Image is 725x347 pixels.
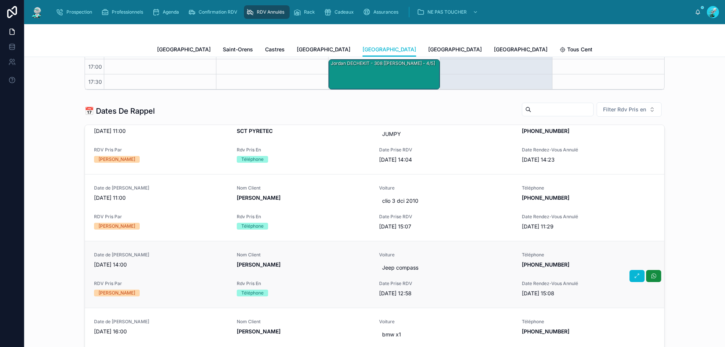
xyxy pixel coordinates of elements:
span: Téléphone [522,252,656,258]
span: Date de [PERSON_NAME] [94,185,228,191]
strong: [PERSON_NAME] [237,194,281,201]
span: Agenda [163,9,179,15]
span: Date Prise RDV [379,281,513,287]
span: Date de [PERSON_NAME] [94,252,228,258]
span: Prospection [66,9,92,15]
span: RDV Pris Par [94,281,228,287]
span: [DATE] 16:00 [94,328,228,335]
div: Téléphone [241,223,264,230]
span: RDV Annulés [257,9,284,15]
span: Nom Client [237,252,370,258]
a: Rack [291,5,320,19]
span: [GEOGRAPHIC_DATA] [157,46,211,53]
div: Téléphone [241,156,264,163]
a: [GEOGRAPHIC_DATA] [494,43,548,58]
a: [GEOGRAPHIC_DATA] [428,43,482,58]
a: RDV Annulés [244,5,290,19]
button: Select Button [597,102,662,117]
span: [GEOGRAPHIC_DATA] [428,46,482,53]
span: Rdv Pris En [237,147,370,153]
span: Voiture [379,252,513,258]
span: Date Prise RDV [379,214,513,220]
span: [DATE] 14:00 [94,261,228,268]
span: Téléphone [522,319,656,325]
span: [GEOGRAPHIC_DATA] [297,46,350,53]
span: Rdv Pris En [237,214,370,220]
strong: [PHONE_NUMBER] [522,328,569,335]
span: Nom Client [237,185,370,191]
a: [DATE] 11:00SCT PYRETECJUMPY[PHONE_NUMBER]RDV Pris Par[PERSON_NAME]Rdv Pris EnTéléphoneDate Prise... [85,107,664,174]
span: [DATE] 12:58 [379,290,513,297]
span: 17:30 [86,79,104,85]
span: [DATE] 11:00 [94,127,228,135]
div: [PERSON_NAME] [99,156,135,163]
div: Jordan DECHEKIT - 308 [[PERSON_NAME] - 4/5] [329,60,440,89]
a: Cadeaux [322,5,359,19]
span: Nom Client [237,319,370,325]
span: clio 3 dci 2010 [382,197,510,205]
span: Voiture [379,185,513,191]
a: Date de [PERSON_NAME][DATE] 11:00Nom Client[PERSON_NAME]Voitureclio 3 dci 2010Téléphone[PHONE_NUM... [85,174,664,241]
strong: [PHONE_NUMBER] [522,128,569,134]
strong: SCT PYRETEC [237,128,273,134]
span: NE PAS TOUCHER [427,9,467,15]
span: Jeep compass [382,264,510,271]
a: Agenda [150,5,184,19]
a: Tous Centres [560,43,600,58]
span: Date Rendez-Vous Annulé [522,214,656,220]
a: Assurances [361,5,404,19]
span: Date Rendez-Vous Annulé [522,147,656,153]
span: Castres [265,46,285,53]
span: Date Rendez-Vous Annulé [522,281,656,287]
a: Confirmation RDV [186,5,242,19]
span: Professionnels [112,9,143,15]
span: 17:00 [86,63,104,70]
a: [GEOGRAPHIC_DATA] [362,43,416,57]
a: Prospection [54,5,97,19]
span: [GEOGRAPHIC_DATA] [362,46,416,53]
img: App logo [30,6,44,18]
div: Téléphone [241,290,264,296]
a: Saint-Orens [223,43,253,58]
span: RDV Pris Par [94,147,228,153]
a: Castres [265,43,285,58]
span: Rdv Pris En [237,281,370,287]
span: [GEOGRAPHIC_DATA] [494,46,548,53]
span: [DATE] 15:08 [522,290,656,297]
span: Confirmation RDV [199,9,237,15]
span: [DATE] 15:07 [379,223,513,230]
span: Rack [304,9,315,15]
span: Téléphone [522,185,656,191]
span: Voiture [379,319,513,325]
div: scrollable content [50,4,695,20]
a: [GEOGRAPHIC_DATA] [157,43,211,58]
span: Cadeaux [335,9,354,15]
span: [DATE] 11:00 [94,194,228,202]
strong: [PERSON_NAME] [237,261,281,268]
span: RDV Pris Par [94,214,228,220]
span: Assurances [373,9,398,15]
a: Date de [PERSON_NAME][DATE] 14:00Nom Client[PERSON_NAME]VoitureJeep compassTéléphone[PHONE_NUMBER... [85,241,664,308]
span: JUMPY [382,130,510,138]
span: Date Prise RDV [379,147,513,153]
div: [PERSON_NAME] [99,223,135,230]
a: NE PAS TOUCHER [415,5,482,19]
strong: [PHONE_NUMBER] [522,194,569,201]
span: Saint-Orens [223,46,253,53]
span: Date de [PERSON_NAME] [94,319,228,325]
h1: 📅 Dates De Rappel [85,106,155,116]
span: Tous Centres [567,46,600,53]
strong: [PHONE_NUMBER] [522,261,569,268]
strong: [PERSON_NAME] [237,328,281,335]
div: Jordan DECHEKIT - 308 [[PERSON_NAME] - 4/5] [330,60,436,67]
span: [DATE] 14:04 [379,156,513,163]
a: [GEOGRAPHIC_DATA] [297,43,350,58]
span: Filter Rdv Pris en [603,106,646,113]
span: bmw x1 [382,331,510,338]
div: [PERSON_NAME] [99,290,135,296]
span: [DATE] 11:29 [522,223,656,230]
span: [DATE] 14:23 [522,156,656,163]
a: Professionnels [99,5,148,19]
